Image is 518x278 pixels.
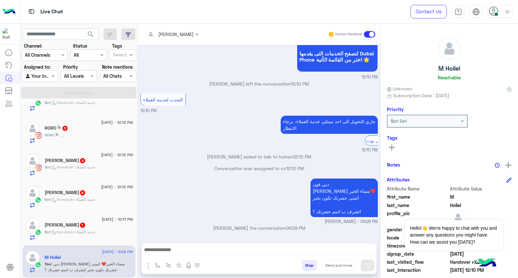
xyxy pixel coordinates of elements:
[362,74,378,80] span: 12:10 PM
[25,154,40,168] img: defaultAdmin.png
[302,260,317,271] button: Drop
[291,81,309,87] span: 12:10 PM
[21,87,136,98] button: Apply Filters
[25,121,40,136] img: defaultAdmin.png
[163,260,174,271] button: Trigger scenario
[387,185,449,192] span: Attribute Name
[387,226,449,233] span: gender
[322,260,356,271] button: Send and close
[450,193,512,200] span: M
[112,51,127,60] div: Select
[112,42,122,49] label: Tags
[505,162,511,168] img: add
[364,262,371,269] img: send message
[35,132,41,139] img: Instagram
[101,120,133,125] span: [DATE] - 12:13 PM
[80,158,85,163] span: 4
[387,177,410,182] h6: Attributes
[387,267,449,273] span: last_interaction
[387,85,412,92] span: Unknown
[102,249,133,255] span: [DATE] - 6:29 PM
[141,80,378,87] p: [PERSON_NAME] left the conversation
[45,229,51,234] span: Bot
[28,7,36,16] img: tab
[438,65,460,72] h5: M Holiel
[438,38,460,60] img: defaultAdmin.png
[45,222,86,228] h5: Michel
[387,202,449,209] span: last_name
[101,152,133,158] span: [DATE] - 12:12 PM
[195,263,200,268] img: make a call
[51,100,95,105] span: : Handover خدمة العملاء
[281,116,378,134] p: 18/8/2025, 12:10 PM
[405,220,502,250] span: Hello!👋 We're happy to chat with you and answer any questions you might have. How can we assist y...
[387,162,400,168] h6: Notes
[40,7,63,16] p: Live Chat
[155,263,160,268] img: select flow
[25,218,40,233] img: defaultAdmin.png
[450,202,512,209] span: Holiel
[411,5,447,18] a: Contact Us
[83,29,99,42] button: search
[45,125,68,131] h5: RORO🧚🏻‍♀️
[185,262,192,270] img: send voice note
[45,158,86,163] h5: Andrew Nasser
[51,229,95,234] span: : Handover خدمة العملاء
[102,216,133,222] span: [DATE] - 12:11 PM
[35,197,41,203] img: WhatsApp
[45,165,51,169] span: Bot
[387,234,449,241] span: locale
[450,185,512,192] span: Attribute Value
[387,106,404,112] h6: Priority
[335,32,363,37] small: Human Handover
[387,193,449,200] span: first_name
[141,225,378,231] p: [PERSON_NAME] the conversation
[144,262,152,270] img: send attachment
[152,260,163,271] button: select flow
[45,261,51,266] span: You
[310,179,378,217] p: 18/8/2025, 6:29 PM
[176,263,182,268] img: create order
[80,223,85,228] span: 1
[293,154,311,159] span: 12:10 PM
[174,260,185,271] button: create order
[387,250,449,257] span: signup_date
[35,229,41,236] img: WhatsApp
[51,165,95,169] span: : Handover خدمة العملاء
[51,197,95,202] span: : Handover خدمة العملاء
[87,30,95,38] span: search
[387,210,449,225] span: profile_pic
[141,165,378,172] p: Conversation was assigned to cx
[472,8,480,16] img: tab
[24,42,42,49] label: Channel:
[452,5,465,18] a: tab
[503,8,512,16] img: profile
[73,42,87,49] label: Status
[387,259,449,265] span: last_visited_flow
[495,163,500,168] img: notes
[35,261,41,268] img: WhatsApp
[63,64,78,70] label: Priority
[101,184,133,190] span: [DATE] - 12:12 PM
[286,166,304,171] span: 12:10 PM
[62,126,68,131] span: 5
[438,75,461,80] h6: Reachable
[299,50,375,63] span: لتصفح الخدمات التى يقدمها Dubai Phone اختر من القائمة الأتية 🌟
[80,190,85,195] span: 6
[455,8,462,16] img: tab
[393,92,449,99] span: Subscription Date : [DATE]
[59,133,63,137] span: ر
[325,219,378,225] span: [PERSON_NAME] - 06:29 PM
[45,197,51,202] span: Bot
[25,250,40,265] img: defaultAdmin.png
[3,5,16,18] img: Logo
[387,135,512,141] h6: Tags
[450,267,512,273] span: 2025-08-18T09:10:40.789Z
[450,259,512,265] span: Handover خدمة العملاء
[476,252,499,275] img: hulul-logo.png
[45,133,59,137] span: RORO🧚🏻‍♀️
[45,100,51,105] span: Bot
[166,263,171,268] img: Trigger scenario
[141,108,157,113] span: 12:10 PM
[141,153,378,160] p: [PERSON_NAME] asked to talk to human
